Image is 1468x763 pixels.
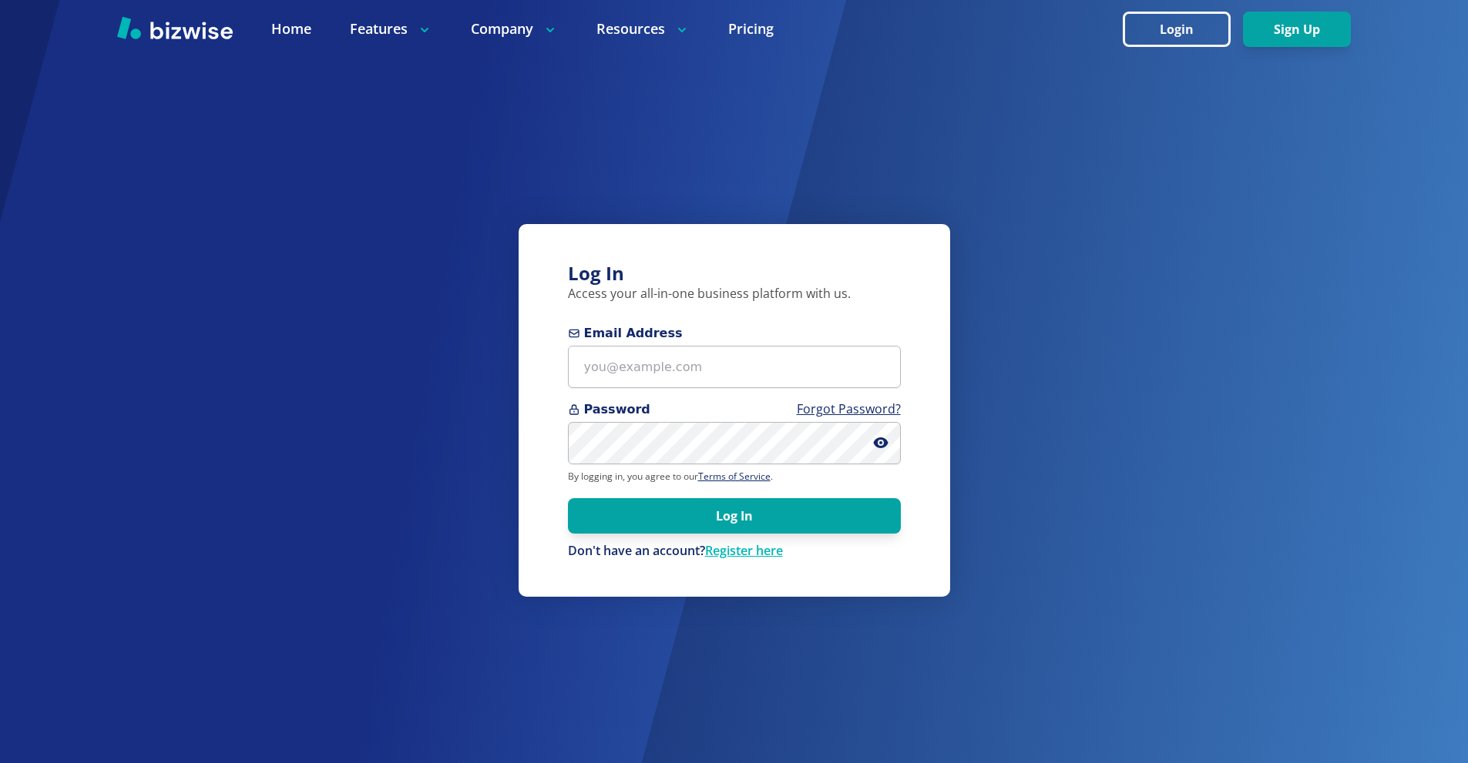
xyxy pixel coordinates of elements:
[568,400,901,419] span: Password
[350,19,432,38] p: Features
[568,286,901,303] p: Access your all-in-one business platform with us.
[568,470,901,483] p: By logging in, you agree to our .
[271,19,311,38] a: Home
[568,498,901,534] button: Log In
[596,19,690,38] p: Resources
[797,400,901,417] a: Forgot Password?
[1123,22,1243,37] a: Login
[117,16,233,39] img: Bizwise Logo
[1123,12,1231,47] button: Login
[698,470,771,483] a: Terms of Service
[1243,22,1351,37] a: Sign Up
[705,542,783,559] a: Register here
[568,543,901,560] div: Don't have an account?Register here
[568,324,901,343] span: Email Address
[471,19,558,38] p: Company
[728,19,774,38] a: Pricing
[568,543,901,560] p: Don't have an account?
[568,346,901,388] input: you@example.com
[1243,12,1351,47] button: Sign Up
[568,261,901,286] h3: Log In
